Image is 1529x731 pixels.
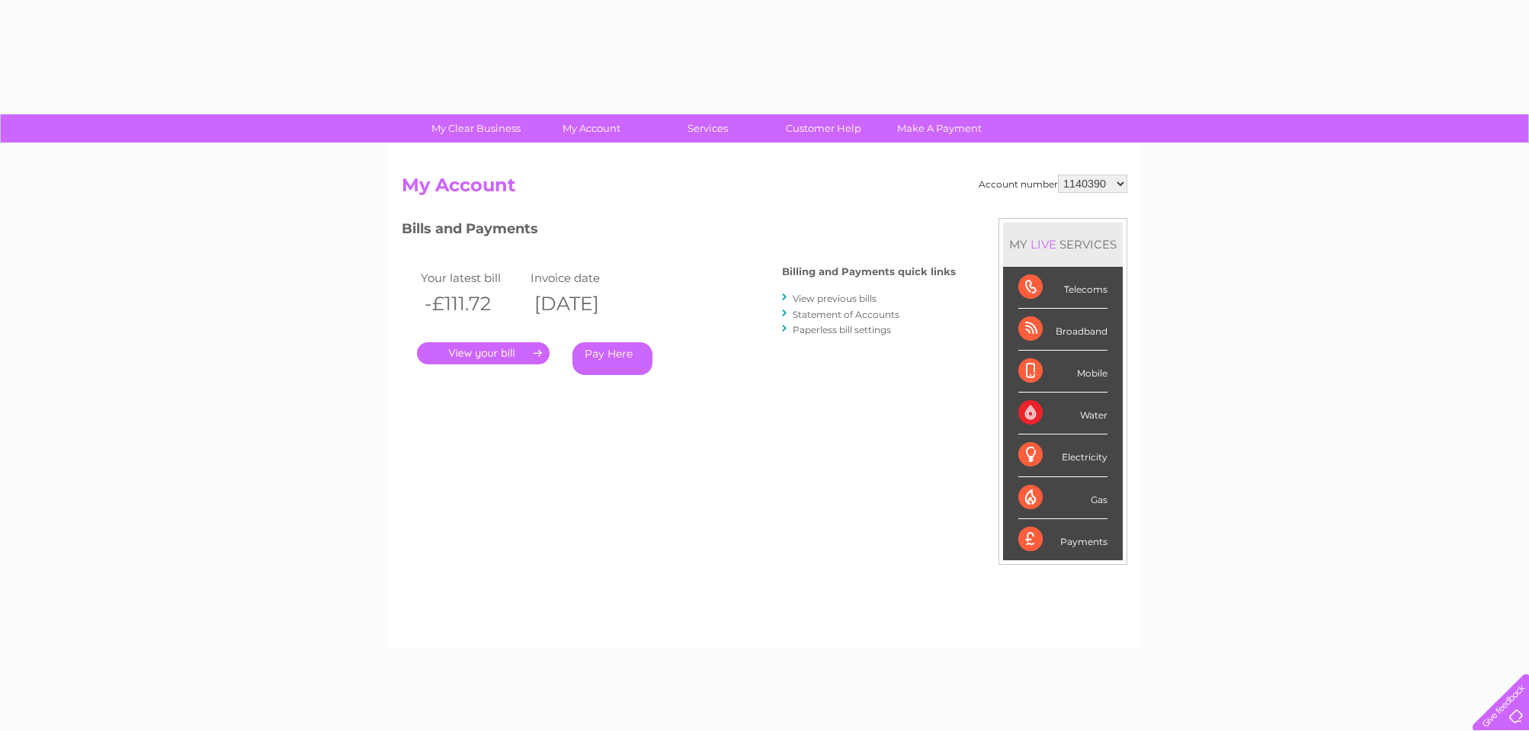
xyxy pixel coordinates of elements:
a: Customer Help [761,114,886,143]
h3: Bills and Payments [402,218,956,245]
div: Broadband [1018,309,1107,351]
div: MY SERVICES [1003,223,1123,266]
div: Gas [1018,477,1107,519]
th: [DATE] [527,288,636,319]
a: My Clear Business [413,114,539,143]
div: Mobile [1018,351,1107,393]
div: Electricity [1018,434,1107,476]
a: Statement of Accounts [793,309,899,320]
div: Payments [1018,519,1107,560]
div: Account number [979,175,1127,193]
a: Paperless bill settings [793,324,891,335]
td: Your latest bill [417,268,527,288]
a: View previous bills [793,293,877,304]
a: . [417,342,550,364]
a: Pay Here [572,342,652,375]
a: My Account [529,114,655,143]
a: Services [645,114,771,143]
th: -£111.72 [417,288,527,319]
td: Invoice date [527,268,636,288]
h4: Billing and Payments quick links [782,266,956,277]
div: Telecoms [1018,267,1107,309]
div: LIVE [1027,237,1059,252]
a: Make A Payment [877,114,1002,143]
h2: My Account [402,175,1127,204]
div: Water [1018,393,1107,434]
